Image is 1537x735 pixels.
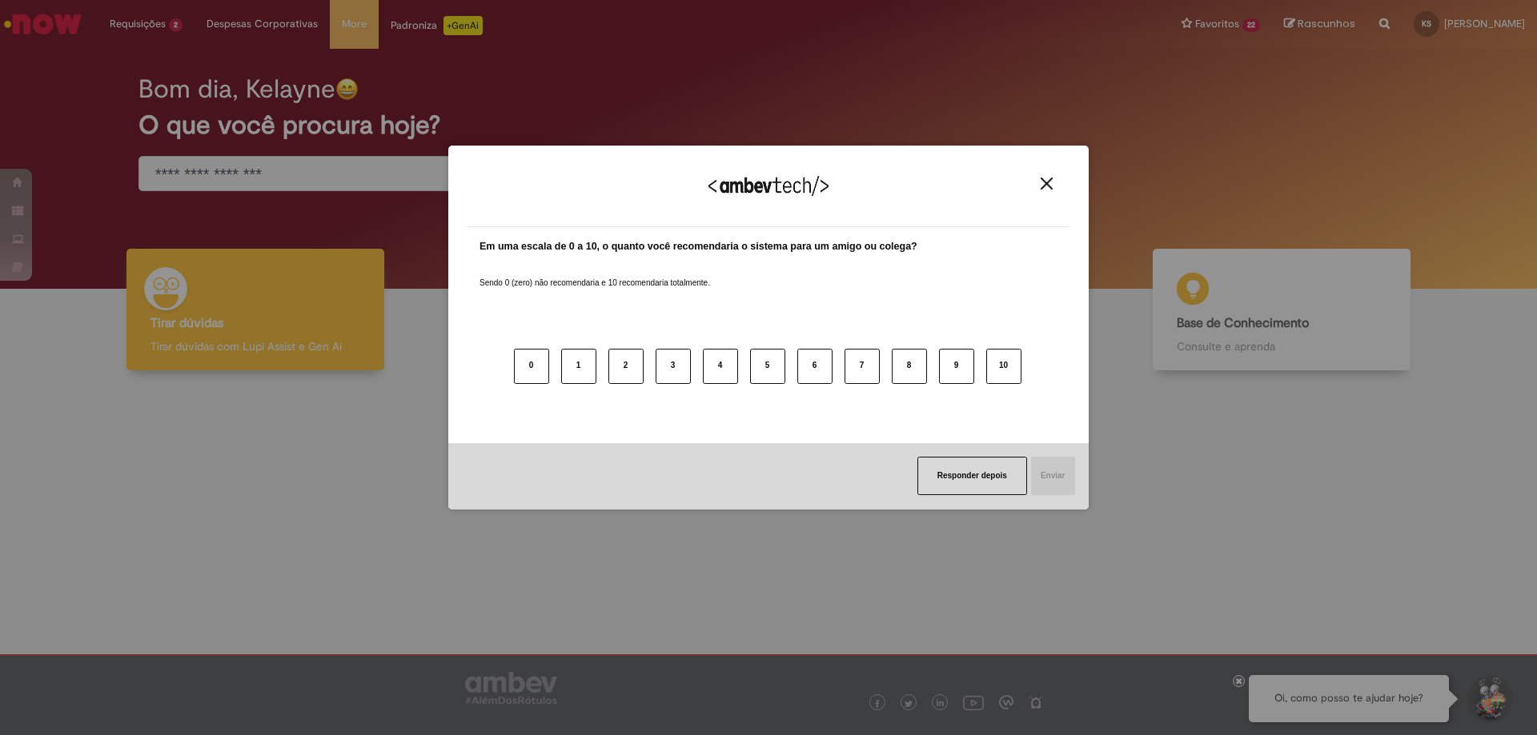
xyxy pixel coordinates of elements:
label: Em uma escala de 0 a 10, o quanto você recomendaria o sistema para um amigo ou colega? [480,239,917,254]
img: Close [1041,178,1053,190]
img: Logo Ambevtech [708,176,829,196]
label: Sendo 0 (zero) não recomendaria e 10 recomendaria totalmente. [480,258,710,289]
button: 7 [845,349,880,384]
button: Close [1036,177,1057,190]
button: 9 [939,349,974,384]
button: 1 [561,349,596,384]
button: 10 [986,349,1021,384]
button: 2 [608,349,644,384]
button: 8 [892,349,927,384]
button: 3 [656,349,691,384]
button: 6 [797,349,833,384]
button: 4 [703,349,738,384]
button: Responder depois [917,457,1027,495]
button: 5 [750,349,785,384]
button: 0 [514,349,549,384]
